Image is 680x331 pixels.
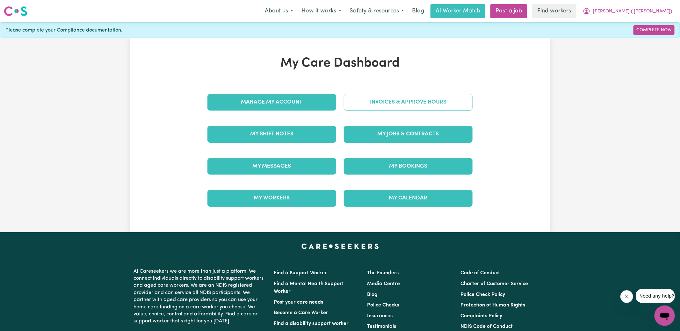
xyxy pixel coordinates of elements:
p: At Careseekers we are more than just a platform. We connect individuals directly to disability su... [134,265,266,327]
h1: My Care Dashboard [204,56,476,71]
a: Code of Conduct [461,270,500,276]
a: Find a Mental Health Support Worker [274,281,344,294]
a: Find a Support Worker [274,270,327,276]
img: Careseekers logo [4,5,27,17]
button: Safety & resources [345,4,408,18]
a: Find a disability support worker [274,321,349,326]
a: Charter of Customer Service [461,281,528,286]
a: Complete Now [633,25,675,35]
a: Invoices & Approve Hours [344,94,473,111]
a: Post your care needs [274,300,323,305]
a: My Workers [207,190,336,206]
a: AI Worker Match [430,4,485,18]
button: My Account [579,4,676,18]
a: NDIS Code of Conduct [461,324,513,329]
button: How it works [297,4,345,18]
span: Please complete your Compliance documentation. [5,26,122,34]
a: Become a Care Worker [274,310,328,315]
a: Careseekers logo [4,4,27,18]
a: Testimonials [367,324,396,329]
a: Insurances [367,313,393,319]
a: Post a job [490,4,527,18]
a: My Jobs & Contracts [344,126,473,142]
a: Complaints Policy [461,313,503,319]
a: Media Centre [367,281,400,286]
a: My Shift Notes [207,126,336,142]
button: About us [261,4,297,18]
a: Protection of Human Rights [461,303,525,308]
iframe: Message from company [636,289,675,303]
a: Blog [367,292,378,297]
iframe: Button to launch messaging window [655,306,675,326]
a: Blog [408,4,428,18]
iframe: Close message [620,290,633,303]
a: Manage My Account [207,94,336,111]
a: My Bookings [344,158,473,175]
a: The Founders [367,270,399,276]
a: Careseekers home page [301,244,379,249]
a: Police Checks [367,303,399,308]
a: Police Check Policy [461,292,505,297]
a: My Calendar [344,190,473,206]
a: Find workers [532,4,576,18]
a: My Messages [207,158,336,175]
span: [PERSON_NAME] ( [PERSON_NAME]) [593,8,672,15]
